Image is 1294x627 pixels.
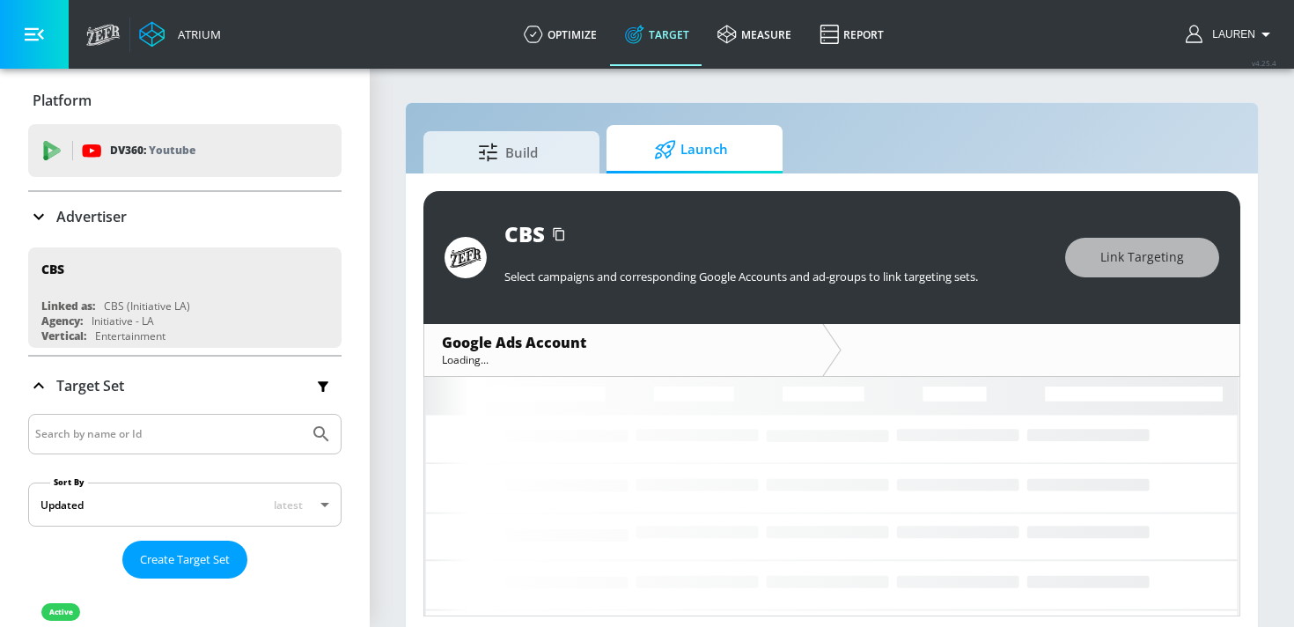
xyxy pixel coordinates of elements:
[139,21,221,48] a: Atrium
[611,3,703,66] a: Target
[50,476,88,488] label: Sort By
[56,207,127,226] p: Advertiser
[33,91,92,110] p: Platform
[140,550,230,570] span: Create Target Set
[442,352,805,367] div: Loading...
[28,124,342,177] div: DV360: Youtube
[122,541,247,579] button: Create Target Set
[28,192,342,241] div: Advertiser
[504,219,545,248] div: CBS
[28,76,342,125] div: Platform
[624,129,758,171] span: Launch
[274,498,303,513] span: latest
[504,269,1048,284] p: Select campaigns and corresponding Google Accounts and ad-groups to link targeting sets.
[49,608,73,616] div: active
[510,3,611,66] a: optimize
[703,3,805,66] a: measure
[92,313,154,328] div: Initiative - LA
[95,328,165,343] div: Entertainment
[1205,28,1255,41] span: login as: lauren.bacher@zefr.com
[41,299,95,313] div: Linked as:
[424,324,822,376] div: Google Ads AccountLoading...
[40,498,84,513] div: Updated
[28,247,342,348] div: CBSLinked as:CBS (Initiative LA)Agency:Initiative - LAVertical:Entertainment
[35,423,302,446] input: Search by name or Id
[171,26,221,42] div: Atrium
[1252,58,1276,68] span: v 4.25.4
[104,299,190,313] div: CBS (Initiative LA)
[110,141,195,160] p: DV360:
[149,141,195,159] p: Youtube
[28,357,342,415] div: Target Set
[41,313,83,328] div: Agency:
[442,333,805,352] div: Google Ads Account
[41,261,64,277] div: CBS
[41,328,86,343] div: Vertical:
[1186,24,1276,45] button: Lauren
[805,3,898,66] a: Report
[56,376,124,395] p: Target Set
[441,131,575,173] span: Build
